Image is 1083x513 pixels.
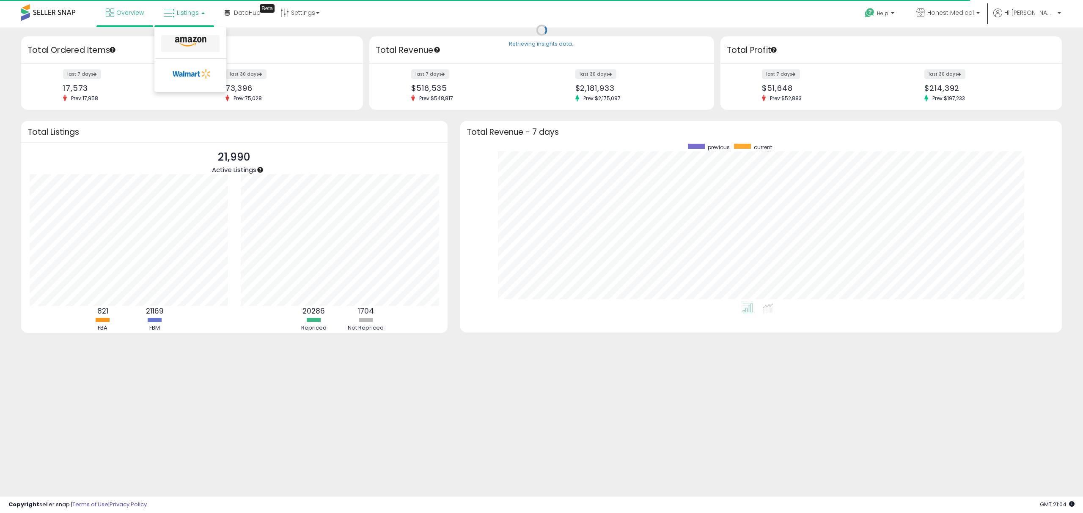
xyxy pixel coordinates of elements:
div: Retrieving insights data.. [509,41,574,48]
label: last 30 days [575,69,616,79]
div: Tooltip anchor [109,46,116,54]
span: Hi [PERSON_NAME] [1004,8,1055,17]
span: Honest Medical [927,8,974,17]
span: current [754,144,772,151]
div: $2,181,933 [575,84,699,93]
b: 21169 [146,306,164,316]
div: Tooltip anchor [260,4,275,13]
span: Listings [177,8,199,17]
label: last 7 days [411,69,449,79]
div: Not Repriced [341,324,391,332]
div: Tooltip anchor [256,166,264,174]
div: FBA [77,324,128,332]
label: last 7 days [63,69,101,79]
span: DataHub [234,8,261,17]
div: Tooltip anchor [433,46,441,54]
span: Prev: $2,175,097 [579,95,625,102]
span: Prev: $52,883 [766,95,806,102]
label: last 30 days [225,69,267,79]
h3: Total Ordered Items [27,44,357,56]
h3: Total Revenue - 7 days [467,129,1056,135]
h3: Total Revenue [376,44,708,56]
label: last 7 days [762,69,800,79]
h3: Total Profit [727,44,1056,56]
div: 17,573 [63,84,186,93]
span: Prev: $548,817 [415,95,457,102]
b: 821 [97,306,108,316]
span: Prev: $197,233 [928,95,969,102]
div: FBM [129,324,180,332]
b: 1704 [358,306,374,316]
label: last 30 days [924,69,965,79]
p: 21,990 [212,149,256,165]
span: Prev: 17,958 [67,95,102,102]
div: Tooltip anchor [770,46,778,54]
span: Active Listings [212,165,256,174]
a: Help [858,1,903,27]
span: previous [708,144,730,151]
b: 20286 [302,306,325,316]
div: 73,396 [225,84,348,93]
span: Overview [116,8,144,17]
i: Get Help [864,8,875,18]
span: Prev: 75,028 [229,95,266,102]
div: $516,535 [411,84,535,93]
div: $214,392 [924,84,1047,93]
a: Hi [PERSON_NAME] [993,8,1061,27]
span: Help [877,10,888,17]
div: Repriced [289,324,339,332]
h3: Total Listings [27,129,441,135]
div: $51,648 [762,84,885,93]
